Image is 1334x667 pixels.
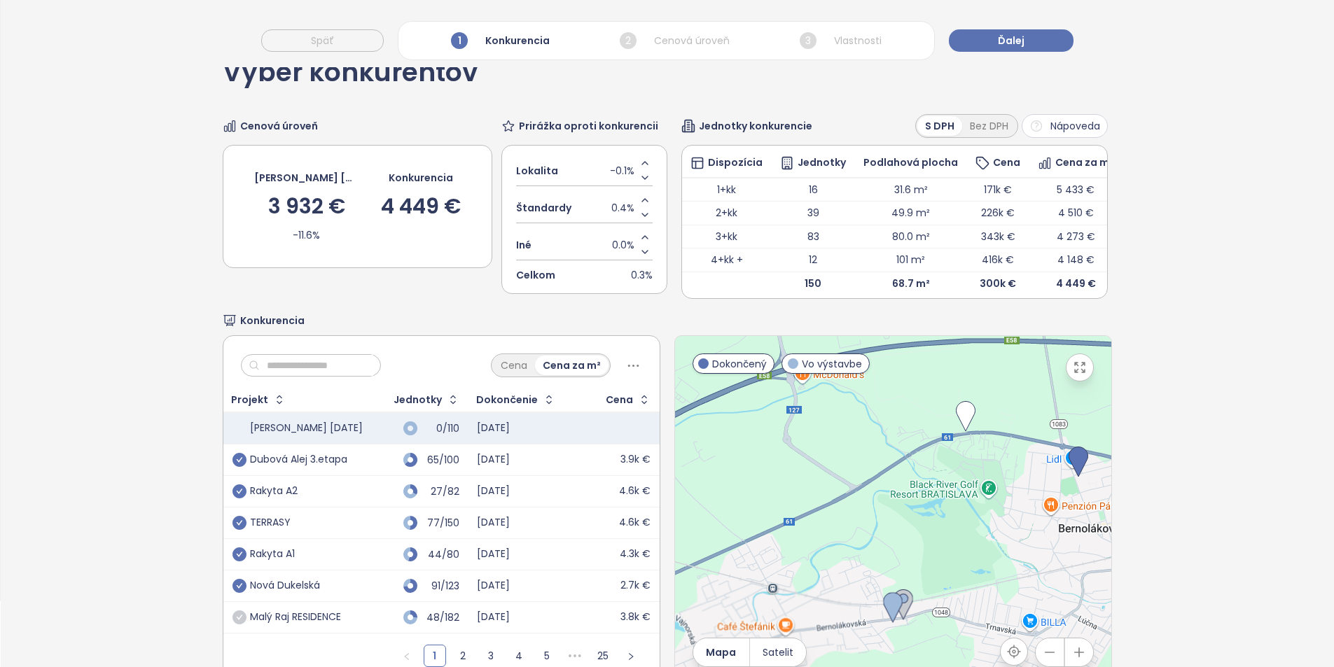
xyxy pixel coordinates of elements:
span: right [627,652,635,661]
span: check-circle [232,610,246,624]
div: 2.7k € [620,580,651,592]
div: [DATE] [477,454,510,466]
span: -0.1% [610,163,634,178]
td: 3+kk [682,225,772,248]
span: Nápoveda [1050,118,1100,134]
div: 91/123 [424,582,459,591]
div: Cena [606,395,633,405]
div: 4.6k € [619,485,651,498]
div: Cenová úroveň [616,29,733,52]
button: Decrease value [638,171,653,185]
td: 80.0 m² [855,225,967,248]
span: check-circle [232,484,246,498]
td: 101 m² [855,248,967,272]
td: 416k € [967,248,1029,272]
td: 5 433 € [1029,178,1123,202]
div: Jednotky [394,395,442,405]
td: 343k € [967,225,1029,248]
span: Iné [516,237,531,253]
li: 1 [424,645,446,667]
button: Ďalej [949,29,1074,52]
div: Malý Raj RESIDENCE [250,611,341,624]
td: 171k € [967,178,1029,202]
div: Cena [975,156,1020,170]
div: [DATE] [477,548,510,561]
td: 2+kk [682,202,772,225]
span: check-circle [232,453,246,467]
button: right [620,645,642,667]
span: Mapa [706,645,736,660]
a: 1 [424,645,445,666]
li: 4 [508,645,530,667]
span: 3 [800,32,817,49]
button: left [396,645,418,667]
div: 0/110 [424,424,459,433]
div: 4 449 € [381,196,461,217]
div: Jednotky [780,156,846,170]
div: [DATE] [477,422,510,435]
div: 77/150 [424,519,459,528]
button: Decrease value [638,208,653,223]
button: Increase value [638,230,653,245]
div: Konkurencia [389,170,453,185]
div: 4.3k € [620,548,651,561]
a: 3 [480,645,501,666]
td: 1+kk [682,178,772,202]
button: Satelit [750,638,806,666]
a: 2 [452,645,473,666]
div: 4.6k € [619,517,651,529]
div: Vlastnosti [796,29,885,52]
span: left [403,652,411,661]
span: Satelit [763,645,793,660]
span: Dokončený [712,356,767,372]
span: Ďalej [998,33,1024,48]
div: 48/182 [424,613,459,622]
div: Cena za m² [1038,156,1113,170]
div: [DATE] [477,611,510,624]
div: Projekt [231,395,268,405]
div: Podlahová plocha [863,158,958,167]
span: Štandardy [516,200,571,216]
button: Nápoveda [1022,114,1108,138]
td: 16 [772,178,855,202]
li: Nasledujúca strana [620,645,642,667]
td: 49.9 m² [855,202,967,225]
div: Cena za m² [535,356,609,375]
div: [PERSON_NAME] [DATE] [250,422,363,435]
span: 0.3% [631,267,653,283]
span: check-circle [232,579,246,593]
button: Mapa [693,638,749,666]
div: 44/80 [424,550,459,559]
li: 3 [480,645,502,667]
span: Vo výstavbe [802,356,862,372]
td: 31.6 m² [855,178,967,202]
td: 4+kk + [682,248,772,272]
div: Rakyta A2 [250,485,298,498]
div: -11.6% [293,227,320,243]
div: S DPH [917,116,962,136]
td: 4 148 € [1029,248,1123,272]
span: Späť [311,33,334,48]
button: Späť [261,29,384,52]
li: 5 [536,645,558,667]
td: 12 [772,248,855,272]
div: Rakyta A1 [250,548,295,561]
span: Prirážka oproti konkurencii [519,118,658,134]
div: 3.9k € [620,454,651,466]
span: Konkurencia [240,313,305,328]
div: [DATE] [477,485,510,498]
span: 0.4% [611,200,634,216]
div: TERRASY [250,517,291,529]
div: 3 932 € [268,196,345,217]
td: 150 [772,272,855,295]
div: [DATE] [477,580,510,592]
div: [PERSON_NAME] [DATE] [254,170,359,185]
td: 300k € [967,272,1029,295]
div: Dokončenie [476,395,538,405]
td: 4 273 € [1029,225,1123,248]
div: Konkurencia [447,29,553,52]
div: Cena [493,356,535,375]
div: 27/82 [424,487,459,496]
span: check-circle [232,547,246,561]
